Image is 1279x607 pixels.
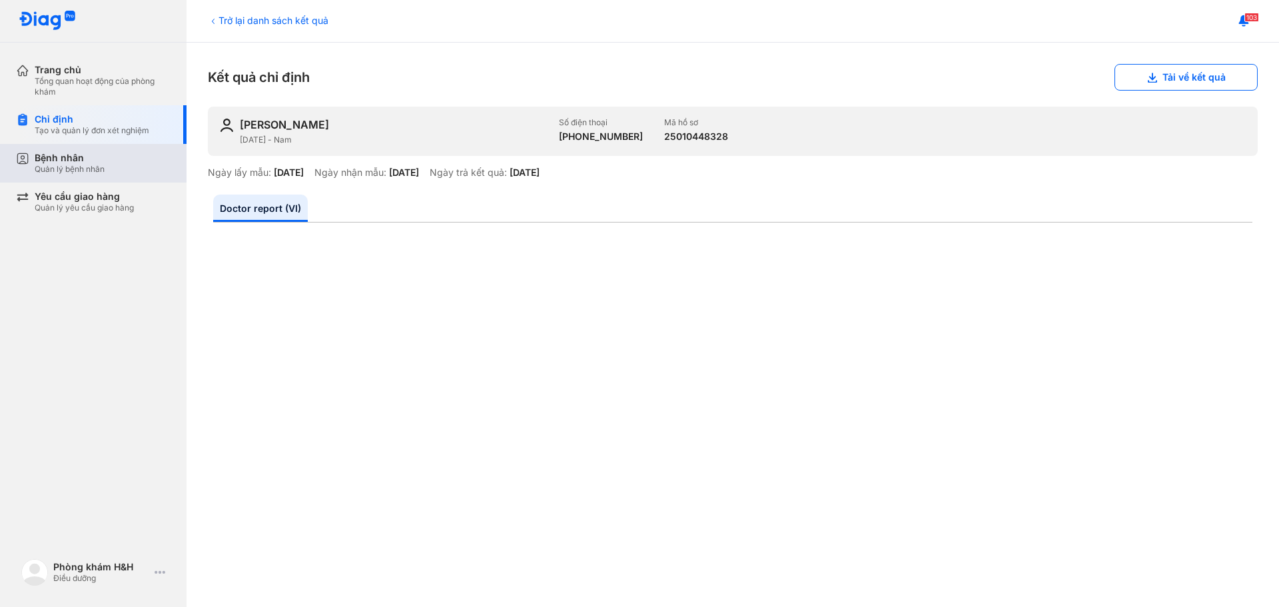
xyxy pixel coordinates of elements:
div: Điều dưỡng [53,573,149,584]
img: logo [21,559,48,586]
div: Phòng khám H&H [53,561,149,573]
img: logo [19,11,76,31]
div: [DATE] [510,167,540,179]
div: 25010448328 [664,131,728,143]
div: Yêu cầu giao hàng [35,191,134,203]
div: [DATE] [389,167,419,179]
div: Bệnh nhân [35,152,105,164]
span: 103 [1244,13,1259,22]
div: Trang chủ [35,64,171,76]
div: Ngày nhận mẫu: [314,167,386,179]
div: Số điện thoại [559,117,643,128]
a: Doctor report (VI) [213,195,308,222]
div: Chỉ định [35,113,149,125]
div: [PHONE_NUMBER] [559,131,643,143]
div: Ngày lấy mẫu: [208,167,271,179]
div: Tạo và quản lý đơn xét nghiệm [35,125,149,136]
div: Trở lại danh sách kết quả [208,13,328,27]
button: Tải về kết quả [1114,64,1258,91]
img: user-icon [218,117,234,133]
div: [DATE] [274,167,304,179]
div: Quản lý yêu cầu giao hàng [35,203,134,213]
div: [PERSON_NAME] [240,117,329,132]
div: Quản lý bệnh nhân [35,164,105,175]
div: Kết quả chỉ định [208,64,1258,91]
div: Tổng quan hoạt động của phòng khám [35,76,171,97]
div: [DATE] - Nam [240,135,548,145]
div: Mã hồ sơ [664,117,728,128]
div: Ngày trả kết quả: [430,167,507,179]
